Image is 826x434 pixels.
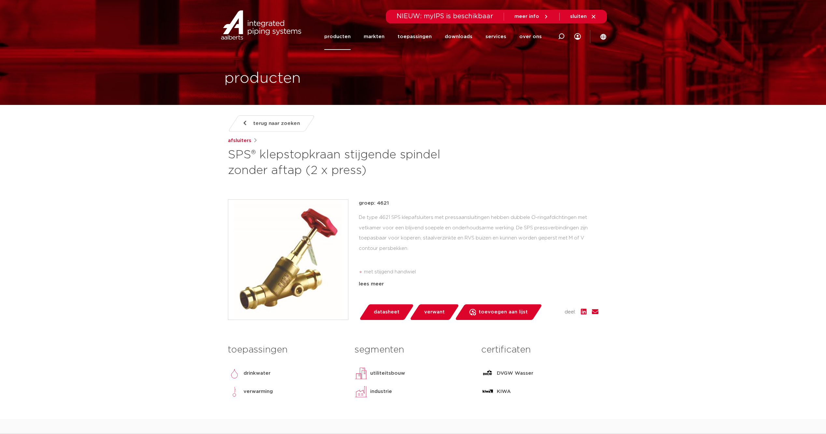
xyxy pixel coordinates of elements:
p: KIWA [497,388,511,396]
p: DVGW Wasser [497,369,533,377]
h1: producten [224,68,301,89]
li: met SPS persaansluiting voor koperen, staalverzinkte en RVS buis [364,277,598,288]
a: verwant [409,304,459,320]
a: meer info [514,14,549,20]
span: sluiten [570,14,587,19]
h1: SPS® klepstopkraan stijgende spindel zonder aftap (2 x press) [228,147,472,179]
p: verwarming [244,388,273,396]
span: NIEUW: myIPS is beschikbaar [397,13,493,20]
img: industrie [355,385,368,398]
p: groep: 4621 [359,199,598,207]
p: industrie [370,388,392,396]
p: utiliteitsbouw [370,369,405,377]
a: toepassingen [398,23,432,50]
span: terug naar zoeken [253,118,300,129]
span: deel: [565,308,576,316]
h3: certificaten [481,343,598,356]
img: KIWA [481,385,494,398]
li: met stijgend handwiel [364,267,598,277]
span: toevoegen aan lijst [479,307,528,317]
img: utiliteitsbouw [355,367,368,380]
span: datasheet [374,307,399,317]
a: markten [364,23,385,50]
a: terug naar zoeken [228,115,315,132]
p: drinkwater [244,369,271,377]
a: sluiten [570,14,596,20]
a: afsluiters [228,137,251,145]
h3: toepassingen [228,343,345,356]
a: over ons [519,23,542,50]
div: my IPS [574,23,581,50]
img: DVGW Wasser [481,367,494,380]
a: downloads [445,23,472,50]
a: producten [324,23,351,50]
nav: Menu [324,23,542,50]
div: De type 4621 SPS klepafsluiters met pressaansluitingen hebben dubbele O-ringafdichtingen met vetk... [359,212,598,278]
h3: segmenten [355,343,471,356]
div: lees meer [359,280,598,288]
span: meer info [514,14,539,19]
a: datasheet [359,304,414,320]
img: Product Image for SPS® klepstopkraan stijgende spindel zonder aftap (2 x press) [228,200,348,320]
a: services [485,23,506,50]
span: verwant [424,307,445,317]
img: drinkwater [228,367,241,380]
img: verwarming [228,385,241,398]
